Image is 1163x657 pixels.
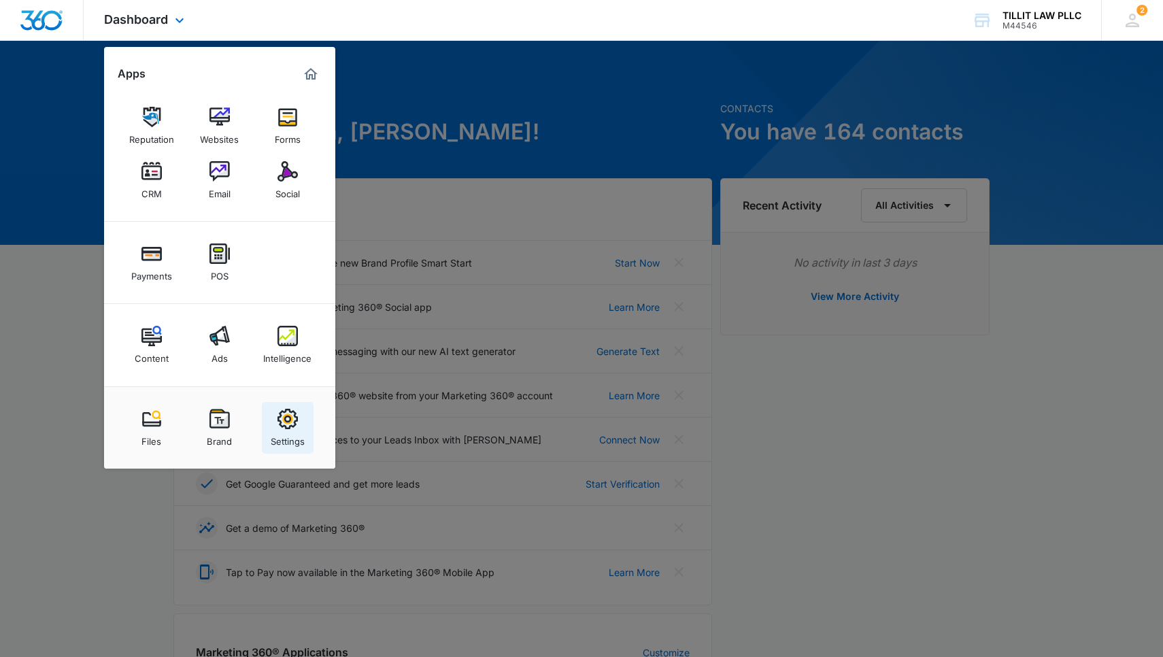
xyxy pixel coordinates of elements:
[275,127,301,145] div: Forms
[262,319,314,371] a: Intelligence
[300,63,322,85] a: Marketing 360® Dashboard
[200,127,239,145] div: Websites
[126,100,178,152] a: Reputation
[1002,10,1081,21] div: account name
[135,346,169,364] div: Content
[118,67,146,80] h2: Apps
[126,402,178,454] a: Files
[129,127,174,145] div: Reputation
[1136,5,1147,16] div: notifications count
[263,346,311,364] div: Intelligence
[194,100,246,152] a: Websites
[1002,21,1081,31] div: account id
[104,12,168,27] span: Dashboard
[262,100,314,152] a: Forms
[271,429,305,447] div: Settings
[126,237,178,288] a: Payments
[126,154,178,206] a: CRM
[194,154,246,206] a: Email
[131,264,172,282] div: Payments
[262,154,314,206] a: Social
[141,182,162,199] div: CRM
[207,429,232,447] div: Brand
[211,264,229,282] div: POS
[194,402,246,454] a: Brand
[262,402,314,454] a: Settings
[212,346,228,364] div: Ads
[209,182,231,199] div: Email
[1136,5,1147,16] span: 2
[141,429,161,447] div: Files
[275,182,300,199] div: Social
[126,319,178,371] a: Content
[194,319,246,371] a: Ads
[194,237,246,288] a: POS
